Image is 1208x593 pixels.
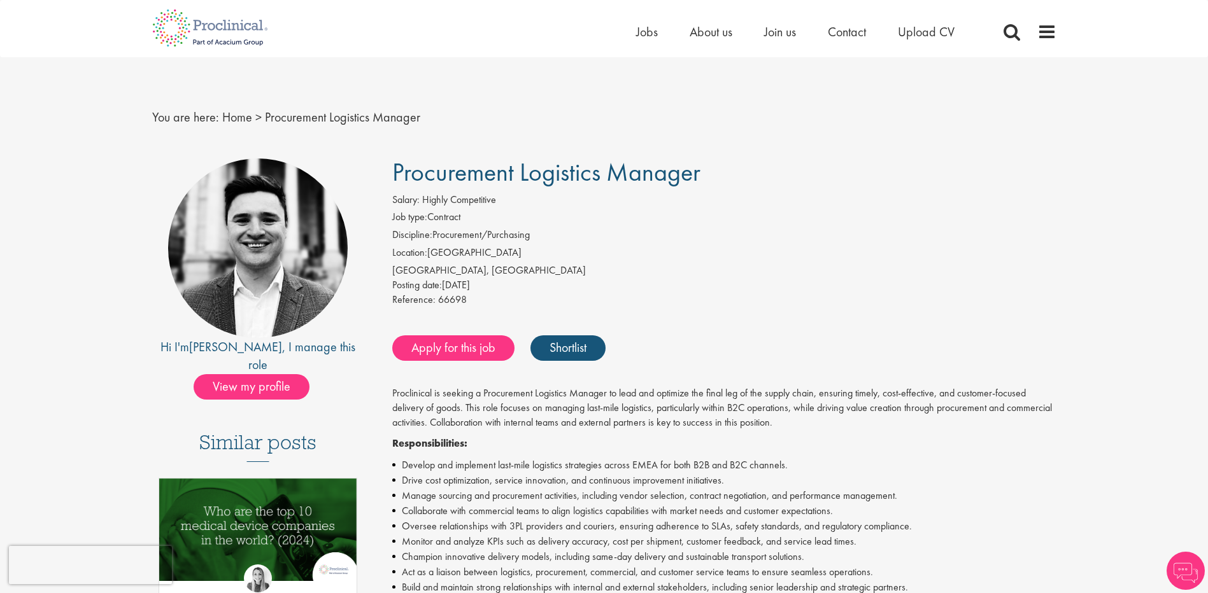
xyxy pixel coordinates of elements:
[159,478,357,591] a: Link to a post
[764,24,796,40] a: Join us
[392,278,442,291] span: Posting date:
[392,293,436,307] label: Reference:
[392,246,1056,263] li: [GEOGRAPHIC_DATA]
[898,24,955,40] a: Upload CV
[828,24,866,40] a: Contact
[438,293,467,306] span: 66698
[392,549,1056,564] li: Champion innovative delivery models, including same-day delivery and sustainable transport soluti...
[392,210,1056,228] li: Contract
[392,246,427,260] label: Location:
[392,564,1056,580] li: Act as a liaison between logistics, procurement, commercial, and customer service teams to ensure...
[9,546,172,584] iframe: reCAPTCHA
[392,386,1056,430] p: Proclinical is seeking a Procurement Logistics Manager to lead and optimize the final leg of the ...
[392,263,1056,278] div: [GEOGRAPHIC_DATA], [GEOGRAPHIC_DATA]
[1167,552,1205,590] img: Chatbot
[422,193,496,206] span: Highly Competitive
[392,488,1056,503] li: Manage sourcing and procurement activities, including vendor selection, contract negotiation, and...
[152,338,364,374] div: Hi I'm , I manage this role
[392,228,432,242] label: Discipline:
[222,109,252,125] a: breadcrumb link
[636,24,658,40] a: Jobs
[392,503,1056,519] li: Collaborate with commercial teams to align logistics capabilities with market needs and customer ...
[392,335,515,361] a: Apply for this job
[159,478,357,581] img: Top 10 Medical Device Companies 2024
[530,335,606,361] a: Shortlist
[199,431,316,462] h3: Similar posts
[194,377,322,393] a: View my profile
[194,374,309,400] span: View my profile
[244,564,272,592] img: Hannah Burke
[392,436,467,450] strong: Responsibilities:
[255,109,262,125] span: >
[392,534,1056,549] li: Monitor and analyze KPIs such as delivery accuracy, cost per shipment, customer feedback, and ser...
[152,109,219,125] span: You are here:
[392,228,1056,246] li: Procurement/Purchasing
[168,158,348,338] img: imeage of recruiter Edward Little
[392,156,700,188] span: Procurement Logistics Manager
[189,338,282,355] a: [PERSON_NAME]
[392,278,1056,293] div: [DATE]
[392,519,1056,534] li: Oversee relationships with 3PL providers and couriers, ensuring adherence to SLAs, safety standar...
[392,193,420,207] label: Salary:
[690,24,732,40] a: About us
[265,109,420,125] span: Procurement Logistics Manager
[392,210,427,225] label: Job type:
[392,457,1056,473] li: Develop and implement last-mile logistics strategies across EMEA for both B2B and B2C channels.
[392,473,1056,488] li: Drive cost optimization, service innovation, and continuous improvement initiatives.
